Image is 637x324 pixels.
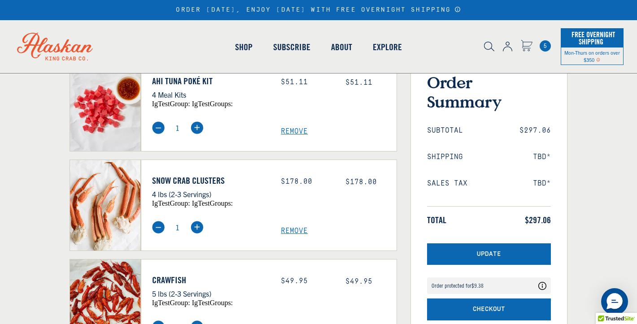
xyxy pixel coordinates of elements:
[281,277,332,285] div: $49.95
[152,100,190,108] span: igTestGroup:
[192,100,233,108] span: igTestGroups:
[540,40,551,52] a: Cart
[152,188,268,200] p: 4 lbs (2-3 Servings)
[564,49,620,63] span: Mon-Thurs on orders over $350
[540,40,551,52] span: 5
[152,175,268,186] a: Snow Crab Clusters
[569,28,615,48] span: Free Overnight Shipping
[345,178,377,186] span: $178.00
[427,243,551,265] button: Update
[477,251,501,258] span: Update
[427,153,463,161] span: Shipping
[281,127,397,136] a: Remove
[70,60,140,151] img: Ahi Tuna Poké Kit - 4 Meal Kits
[427,215,446,225] span: Total
[281,78,332,86] div: $51.11
[152,288,268,299] p: 5 lbs (2-3 Servings)
[427,73,551,111] h3: Order Summary
[152,199,190,207] span: igTestGroup:
[362,22,412,73] a: Explore
[281,177,332,186] div: $178.00
[432,283,484,289] div: Order protected for $9.38
[152,299,190,307] span: igTestGroup:
[427,298,551,320] button: Checkout with Shipping Protection included for an additional fee as listed above
[152,275,268,285] a: Crawfish
[321,22,362,73] a: About
[521,40,532,53] a: Cart
[4,20,105,73] img: Alaskan King Crab Co. logo
[345,277,372,285] span: $49.95
[152,221,165,233] img: minus
[503,42,512,52] img: account
[152,89,268,100] p: 4 Meal Kits
[345,78,372,86] span: $51.11
[225,22,263,73] a: Shop
[525,215,551,225] span: $297.06
[484,42,494,52] img: search
[191,221,203,233] img: plus
[152,76,268,86] a: Ahi Tuna Poké Kit
[519,126,551,135] span: $297.06
[281,227,397,235] a: Remove
[427,273,551,298] div: route shipping protection selector element
[601,288,628,315] div: Messenger Dummy Widget
[427,126,463,135] span: Subtotal
[454,6,461,13] a: Announcement Bar Modal
[191,121,203,134] img: plus
[427,179,467,188] span: Sales Tax
[596,56,600,63] span: Shipping Notice Icon
[263,22,321,73] a: Subscribe
[176,6,461,14] div: ORDER [DATE], ENJOY [DATE] WITH FREE OVERNIGHT SHIPPING
[427,277,551,294] div: Coverage Options
[192,199,233,207] span: igTestGroups:
[70,160,140,251] img: Snow Crab Clusters - 4 lbs (2-3 Servings)
[192,299,233,307] span: igTestGroups:
[152,121,165,134] img: minus
[473,306,505,313] span: Checkout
